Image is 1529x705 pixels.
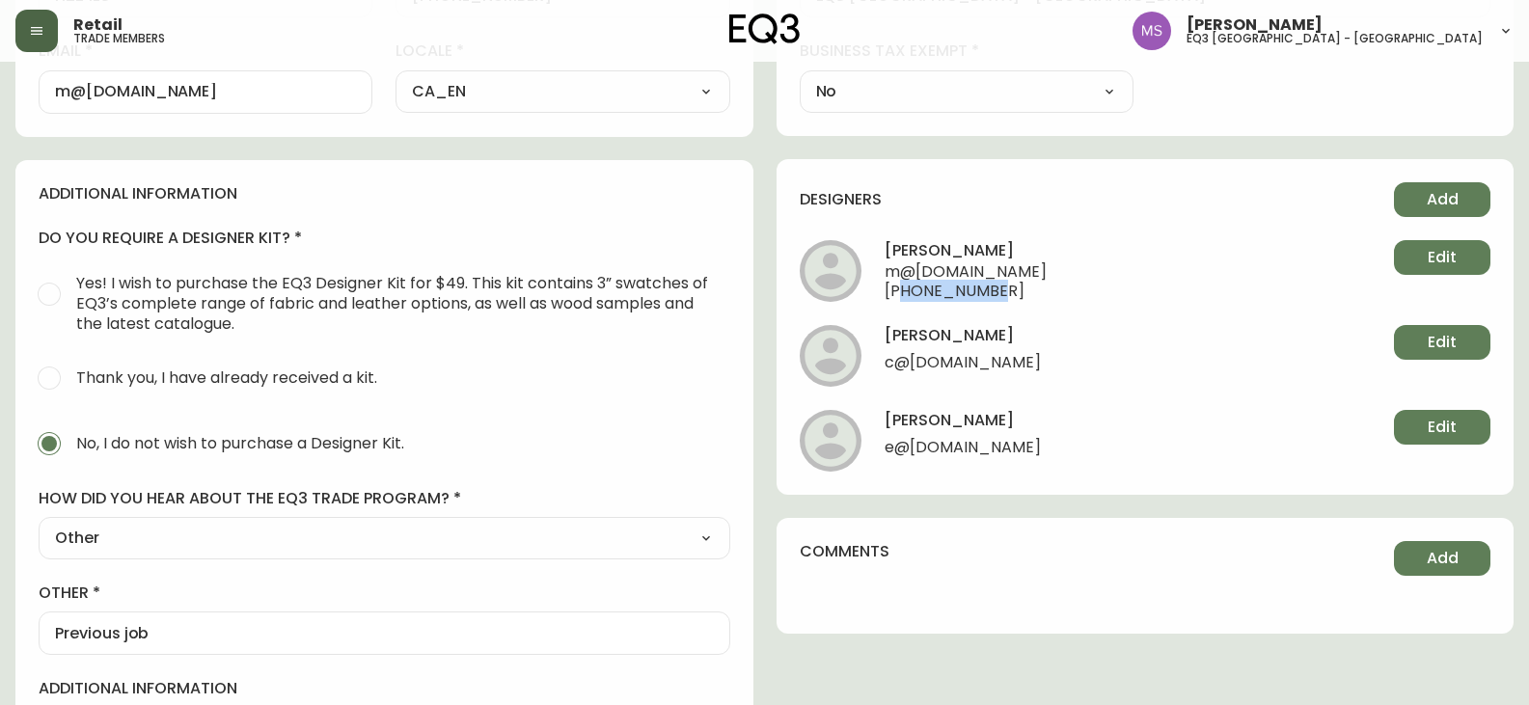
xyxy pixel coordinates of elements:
h5: trade members [73,33,165,44]
span: Add [1427,189,1459,210]
span: m@[DOMAIN_NAME] [885,263,1047,283]
img: 1b6e43211f6f3cc0b0729c9049b8e7af [1133,12,1171,50]
span: Edit [1428,417,1457,438]
span: Add [1427,548,1459,569]
h4: [PERSON_NAME] [885,240,1047,263]
span: e@[DOMAIN_NAME] [885,439,1041,464]
button: Add [1394,541,1490,576]
label: how did you hear about the eq3 trade program? [39,488,730,509]
span: [PERSON_NAME] [1187,17,1323,33]
span: Edit [1428,247,1457,268]
span: Edit [1428,332,1457,353]
img: logo [729,14,801,44]
h4: additional information [39,183,730,204]
button: Edit [1394,240,1490,275]
h4: designers [800,189,882,210]
span: Yes! I wish to purchase the EQ3 Designer Kit for $49. This kit contains 3” swatches of EQ3’s comp... [76,273,715,334]
label: additional information [39,678,730,699]
h4: comments [800,541,889,562]
span: No, I do not wish to purchase a Designer Kit. [76,433,404,453]
h4: do you require a designer kit? [39,228,730,249]
button: Edit [1394,410,1490,445]
span: c@[DOMAIN_NAME] [885,354,1041,379]
h5: eq3 [GEOGRAPHIC_DATA] - [GEOGRAPHIC_DATA] [1187,33,1483,44]
button: Add [1394,182,1490,217]
span: Retail [73,17,123,33]
span: [PHONE_NUMBER] [885,283,1047,302]
button: Edit [1394,325,1490,360]
h4: [PERSON_NAME] [885,410,1041,439]
span: Thank you, I have already received a kit. [76,367,377,388]
label: other [39,583,730,604]
h4: [PERSON_NAME] [885,325,1041,354]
